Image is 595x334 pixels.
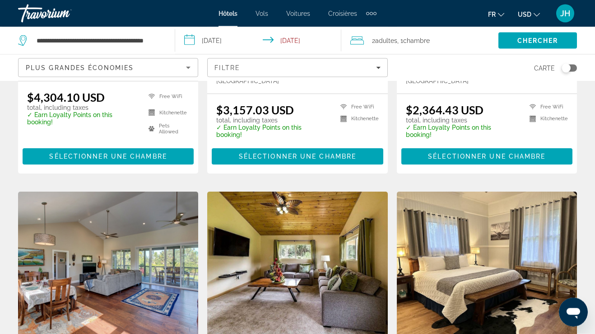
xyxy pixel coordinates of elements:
[406,124,518,139] p: ✓ Earn Loyalty Points on this booking!
[336,116,379,123] li: Kitchenette
[406,103,483,117] ins: $2,364.43 USD
[518,8,540,21] button: Change currency
[18,2,108,25] a: Travorium
[328,10,357,17] a: Croisières
[401,151,572,160] a: Sélectionner une chambre
[27,112,137,126] p: ✓ Earn Loyalty Points on this booking!
[406,117,518,124] p: total, including taxes
[175,27,341,54] button: Select check in and out date
[26,64,134,71] span: Plus grandes économies
[375,37,397,44] span: Adultes
[212,149,383,165] button: Sélectionner une chambre
[144,107,189,119] li: Kitchenette
[525,103,568,111] li: Free WiFi
[498,33,577,49] button: Search
[23,149,194,165] button: Sélectionner une chambre
[27,91,105,104] ins: $4,304.10 USD
[488,8,504,21] button: Change language
[559,298,588,327] iframe: Bouton de lancement de la fenêtre de messagerie
[518,11,531,18] span: USD
[144,123,189,135] li: Pets Allowed
[36,34,161,47] input: Search hotel destination
[428,153,545,160] span: Sélectionner une chambre
[366,6,377,21] button: Extra navigation items
[256,10,268,17] a: Vols
[341,27,498,54] button: Travelers: 2 adults, 0 children
[555,64,577,72] button: Toggle map
[27,104,137,112] p: total, including taxes
[560,9,570,18] span: JH
[212,151,383,160] a: Sélectionner une chambre
[372,34,397,47] span: 2
[517,37,558,44] span: Chercher
[23,151,194,160] a: Sélectionner une chambre
[286,10,310,17] a: Voitures
[218,10,237,17] a: Hôtels
[26,62,191,73] mat-select: Sort by
[216,124,329,139] p: ✓ Earn Loyalty Points on this booking!
[534,62,555,75] span: Carte
[216,103,294,117] ins: $3,157.03 USD
[336,103,379,111] li: Free WiFi
[207,58,387,77] button: Filters
[49,153,167,160] span: Sélectionner une chambre
[488,11,496,18] span: fr
[401,149,572,165] button: Sélectionner une chambre
[214,64,240,71] span: Filtre
[144,91,189,103] li: Free WiFi
[397,34,430,47] span: , 1
[216,117,329,124] p: total, including taxes
[553,4,577,23] button: User Menu
[525,116,568,123] li: Kitchenette
[403,37,430,44] span: Chambre
[239,153,356,160] span: Sélectionner une chambre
